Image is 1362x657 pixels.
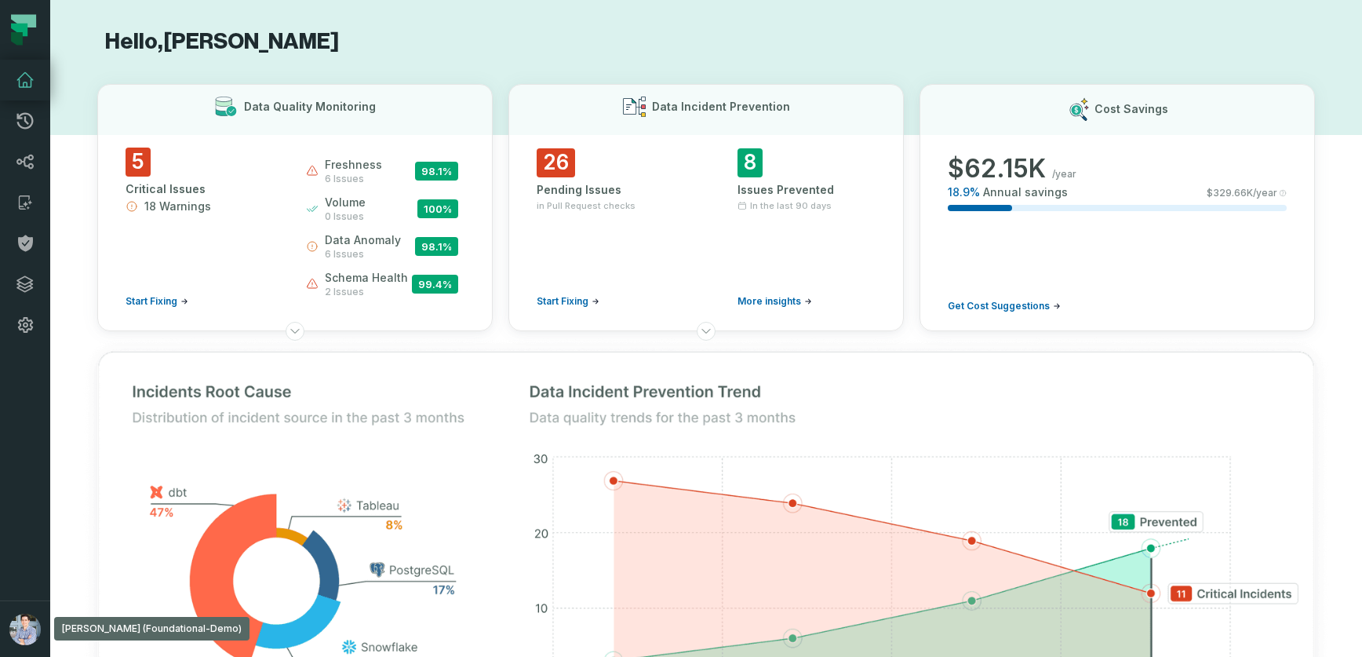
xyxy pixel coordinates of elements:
span: Annual savings [983,184,1068,200]
span: 26 [537,148,575,177]
span: 5 [126,148,151,177]
span: schema health [325,270,408,286]
span: 2 issues [325,286,408,298]
span: Start Fixing [537,295,588,308]
div: [PERSON_NAME] (Foundational-Demo) [54,617,249,641]
h1: Hello, [PERSON_NAME] [97,28,1315,56]
div: Pending Issues [537,182,675,198]
span: Start Fixing [126,295,177,308]
h3: Data Quality Monitoring [244,99,376,115]
span: 6 issues [325,173,382,185]
span: 99.4 % [412,275,458,294]
img: avatar of Alon Nafta [9,614,41,645]
a: Start Fixing [126,295,188,308]
div: Critical Issues [126,181,278,197]
span: 8 [737,148,763,177]
a: More insights [737,295,812,308]
span: freshness [325,157,382,173]
button: Data Incident Prevention26Pending Issuesin Pull Request checksStart Fixing8Issues PreventedIn the... [508,84,904,331]
span: In the last 90 days [750,199,832,212]
span: 98.1 % [415,162,458,181]
button: Cost Savings$62.15K/year18.9%Annual savings$329.66K/yearGet Cost Suggestions [920,84,1315,331]
a: Start Fixing [537,295,599,308]
span: volume [325,195,366,210]
span: 18 Warnings [144,199,211,214]
button: Data Quality Monitoring5Critical Issues18 WarningsStart Fixingfreshness6 issues98.1%volume0 issue... [97,84,493,331]
span: 100 % [417,199,458,218]
span: $ 329.66K /year [1207,187,1277,199]
span: 6 issues [325,248,401,261]
span: 98.1 % [415,237,458,256]
div: Issues Prevented [737,182,876,198]
span: /year [1052,168,1076,181]
span: 0 issues [325,210,366,223]
h3: Cost Savings [1094,101,1168,117]
span: 18.9 % [948,184,980,200]
span: More insights [737,295,801,308]
a: Get Cost Suggestions [948,300,1061,312]
span: Get Cost Suggestions [948,300,1050,312]
span: in Pull Request checks [537,199,635,212]
span: $ 62.15K [948,153,1046,184]
span: data anomaly [325,232,401,248]
h3: Data Incident Prevention [652,99,790,115]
